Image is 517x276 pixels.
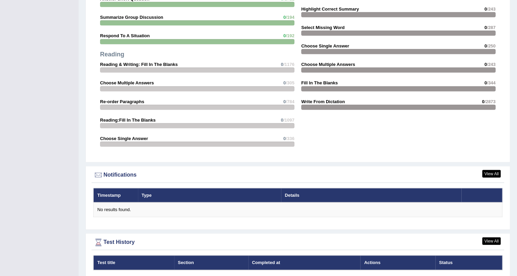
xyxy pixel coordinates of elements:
th: Test title [94,256,174,270]
span: /250 [487,43,495,49]
span: /305 [286,80,294,85]
strong: Reading [100,51,124,58]
strong: Choose Single Answer [100,136,148,141]
span: /192 [286,33,294,38]
span: 0 [283,33,285,38]
span: 0 [484,43,487,49]
div: No results found. [97,207,498,213]
span: 0 [283,136,285,141]
span: /1176 [283,62,294,67]
strong: Summarize Group Discussion [100,15,163,20]
span: /344 [487,80,495,85]
strong: Choose Multiple Answers [301,62,355,67]
span: /194 [286,15,294,20]
th: Status [435,256,502,270]
span: 0 [484,62,487,67]
strong: Fill In The Blanks [301,80,338,85]
th: Timestamp [94,188,138,203]
span: 0 [281,62,283,67]
span: /243 [487,62,495,67]
th: Type [138,188,281,203]
span: /784 [286,99,294,104]
span: 0 [283,15,285,20]
span: 0 [283,80,285,85]
span: /287 [487,25,495,30]
strong: Write From Dictation [301,99,345,104]
span: /1097 [283,118,294,123]
strong: Select Missing Word [301,25,345,30]
a: View All [482,237,501,245]
strong: Respond To A Situation [100,33,150,38]
th: Completed at [248,256,360,270]
strong: Highlight Correct Summary [301,6,359,12]
span: 0 [484,6,487,12]
span: 0 [281,118,283,123]
span: 0 [484,25,487,30]
strong: Choose Single Answer [301,43,349,49]
span: 0 [283,99,285,104]
span: /243 [487,6,495,12]
strong: Choose Multiple Answers [100,80,154,85]
span: 0 [482,99,484,104]
div: Notifications [93,170,502,180]
strong: Reading & Writing: Fill In The Blanks [100,62,178,67]
th: Section [174,256,248,270]
a: View All [482,170,501,178]
th: Details [281,188,461,203]
span: /2873 [484,99,495,104]
strong: Re-order Paragraphs [100,99,144,104]
div: Test History [93,237,502,248]
span: 0 [484,80,487,85]
th: Actions [360,256,435,270]
strong: Reading:Fill In The Blanks [100,118,156,123]
span: /336 [286,136,294,141]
